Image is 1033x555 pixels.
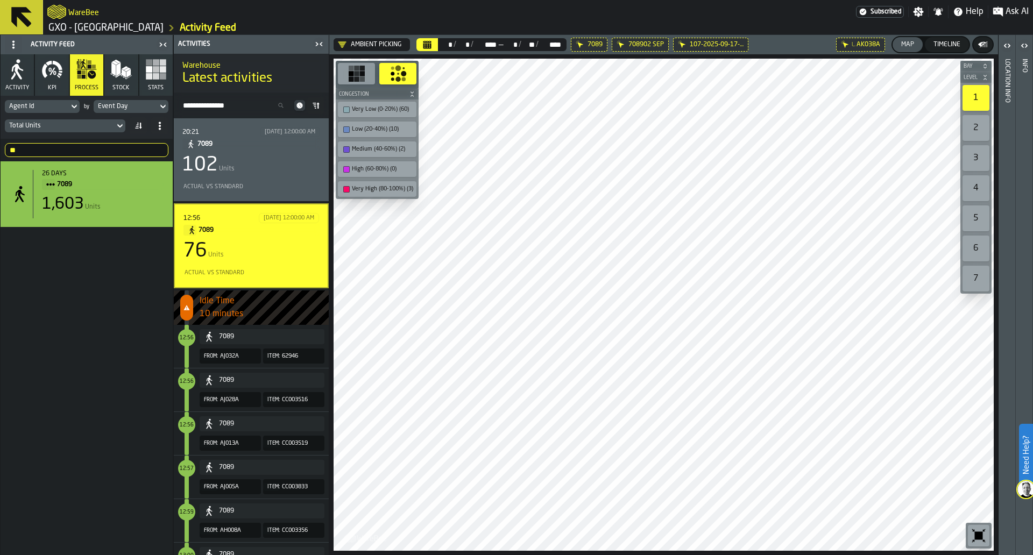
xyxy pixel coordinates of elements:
span: Congestion [337,91,407,97]
div: Info [1021,56,1028,552]
div: L. [852,42,855,48]
div: button-toolbar-undefined [960,113,992,143]
span: AJ013A [220,440,239,447]
div: stat- [174,203,329,288]
button: button- [336,89,419,99]
span: counterLabel [178,416,195,433]
div: 7089 [219,333,320,340]
div: Hide filter [841,40,850,49]
span: AJ028A [220,396,239,403]
div: 1,603 [42,195,84,214]
span: CC003519 [282,440,308,447]
span: Item: [267,353,280,359]
svg: Show Congestion [390,65,407,82]
div: RAW: Actual: N/A vs N/A [182,181,320,193]
span: 7089 [197,138,312,150]
div: Actual vs Standard [182,183,316,190]
span: counterLabel [178,460,195,477]
div: stat- [174,118,329,201]
div: button-toolbar-undefined [336,61,377,89]
div: Low (20-40%) (10) [352,126,413,133]
span: Stock [112,84,130,91]
div: DropdownMenuValue-uomCount [5,119,125,132]
h2: Sub Title [182,59,320,70]
span: From: [204,440,218,446]
span: LegendItem [185,456,189,499]
span: CC003516 [282,396,308,403]
div: Select date range [456,40,471,49]
span: AJ005A [220,483,239,490]
div: Timeline [929,41,965,48]
div: button-toolbar-undefined [336,159,419,179]
span: LegendItem [185,290,189,325]
a: link-to-/wh/i/ae0cd702-8cb1-4091-b3be-0aee77957c79 [48,22,164,34]
svg: Reset zoom and position [970,527,987,544]
span: Item: [267,440,280,446]
div: EventTitle [174,412,329,455]
a: link-to-/wh/i/ae0cd702-8cb1-4091-b3be-0aee77957c79/settings/billing [856,6,904,18]
div: Item: [263,352,280,360]
div: 3 [963,145,989,171]
div: button-toolbar-undefined [960,173,992,203]
a: logo-header [336,527,397,549]
div: / [536,40,539,49]
div: EventTitle [174,325,329,368]
div: Location Info [1003,56,1011,552]
div: Title [42,170,164,190]
header: Info [1016,35,1032,555]
div: DropdownMenuValue-TmK94kQkw9xMGbuopW5fq [338,40,401,49]
span: LegendItem [185,368,189,411]
span: Units [219,165,235,173]
div: 5 [963,205,989,231]
div: DropdownMenuValue-eventDay [94,100,168,113]
span: timestamp: Tue Sep 02 2025 12:56:25 GMT+0100 (British Summer Time) [180,379,194,384]
div: Item [200,373,324,388]
span: timestamp: Tue Sep 02 2025 12:56:05 GMT+0100 (British Summer Time) [180,336,194,340]
div: title-Latest activities [174,54,329,92]
h2: Sub Title [68,6,99,17]
header: Location Info [999,35,1015,555]
div: Select date range [473,40,497,49]
div: button-toolbar-undefined [336,179,419,199]
div: Item [200,503,324,518]
button: button-7089 [200,460,324,475]
nav: Breadcrumb [47,22,538,34]
label: button-toggle-Ask AI [988,5,1033,18]
div: 2 [963,115,989,141]
div: Title [183,213,319,236]
div: Medium (40-60%) (2) [352,146,413,153]
span: 708902 Sep [628,41,664,48]
div: Item: [263,483,280,491]
span: CC003356 [282,527,308,534]
div: Map [897,41,918,48]
div: 7089 [219,376,320,384]
span: 10 minutes [200,308,329,321]
button: button-7089 [200,503,324,518]
div: Start: 9/1/2025, 8:21:35 PM - End: 9/24/2025, 9:36:58 PM [42,170,164,177]
div: button-toolbar-undefined [960,203,992,233]
div: 7 [963,266,989,291]
div: button-toolbar-undefined [960,264,992,294]
div: button-toolbar-undefined [960,83,992,113]
div: DropdownMenuValue-eventDay [98,103,153,110]
div: High (60-80%) (0) [340,163,414,175]
div: From: [200,526,218,535]
span: Help [966,5,984,18]
button: button-Map [893,37,923,52]
span: counterLabel [178,503,195,521]
div: by [84,104,89,110]
div: Very High (80-100%) (3) [352,186,413,193]
div: 7089 [219,464,320,471]
button: Select date range [416,38,438,51]
div: Item: [263,396,280,404]
a: logo-header [47,2,66,22]
div: button-toolbar-undefined [377,61,419,89]
div: button-toolbar-undefined [960,143,992,173]
span: Stats [148,84,164,91]
button: button- [960,72,992,83]
span: AJ032A [220,353,239,360]
span: LegendItem [185,325,189,368]
div: From: [200,483,218,491]
div: StatList-item-Actual vs Standard [183,266,319,279]
div: Item: [263,439,280,447]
